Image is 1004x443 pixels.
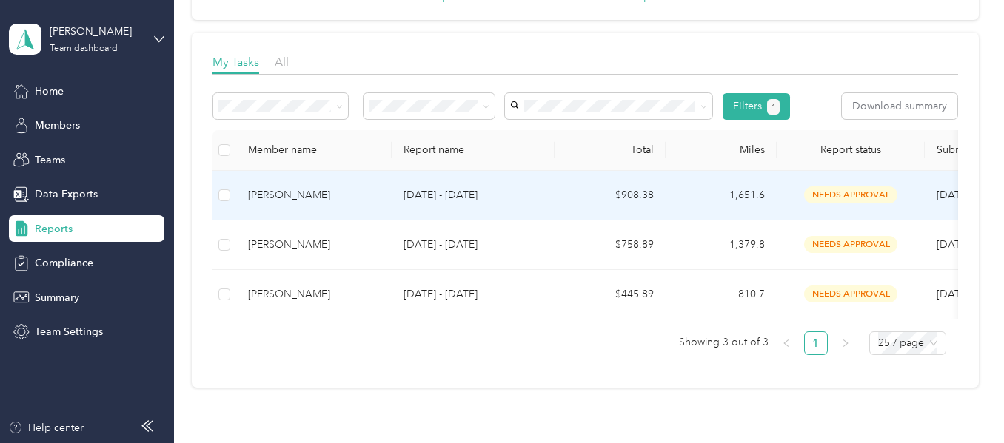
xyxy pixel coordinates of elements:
p: [DATE] - [DATE] [404,237,543,253]
button: Help center [8,420,84,436]
span: Home [35,84,64,99]
span: left [782,339,791,348]
td: 1,651.6 [666,171,777,220]
li: Next Page [834,331,857,355]
div: Miles [677,143,765,156]
span: Showing 3 out of 3 [679,331,769,354]
th: Member name [236,130,392,171]
div: Page Size [869,331,946,355]
iframe: Everlance-gr Chat Button Frame [921,360,1004,443]
span: Summary [35,290,79,305]
div: Total [566,143,654,156]
div: [PERSON_NAME] [248,187,380,203]
div: [PERSON_NAME] [248,286,380,302]
div: [PERSON_NAME] [248,237,380,253]
li: Previous Page [774,331,798,355]
span: 1 [772,101,776,114]
span: My Tasks [212,55,259,69]
span: [DATE] [937,288,969,300]
div: Team dashboard [50,44,118,53]
td: 810.7 [666,270,777,319]
a: 1 [805,332,827,354]
p: [DATE] - [DATE] [404,187,543,203]
span: needs approval [804,186,897,203]
div: [PERSON_NAME] [50,24,142,39]
button: Download summary [842,93,957,119]
span: 25 / page [878,332,937,354]
span: Data Exports [35,186,98,202]
button: Filters1 [723,93,790,120]
button: right [834,331,857,355]
button: left [774,331,798,355]
span: Report status [789,143,913,156]
span: All [275,55,289,69]
div: Member name [248,143,380,156]
td: 1,379.8 [666,220,777,270]
td: $445.89 [555,270,666,319]
button: 1 [767,99,780,115]
span: Compliance [35,255,93,271]
span: [DATE] [937,238,969,251]
span: Members [35,118,80,133]
td: $758.89 [555,220,666,270]
span: [DATE] [937,189,969,201]
span: right [841,339,850,348]
td: $908.38 [555,171,666,220]
span: Reports [35,221,73,237]
p: [DATE] - [DATE] [404,286,543,302]
span: Teams [35,152,65,168]
span: needs approval [804,285,897,302]
th: Report name [392,130,555,171]
span: needs approval [804,236,897,253]
span: Team Settings [35,324,103,339]
li: 1 [804,331,828,355]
